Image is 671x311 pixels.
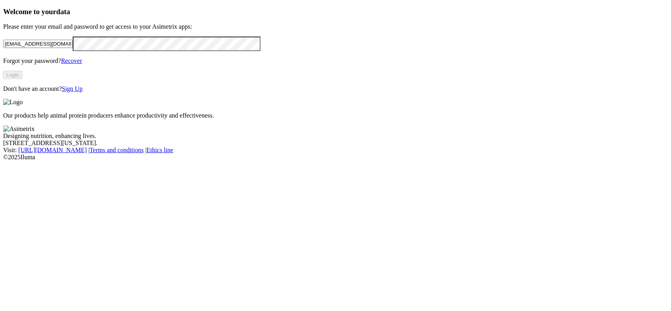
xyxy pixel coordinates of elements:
[3,99,23,106] img: Logo
[3,23,668,30] p: Please enter your email and password to get access to your Asimetrix apps:
[3,140,668,147] div: [STREET_ADDRESS][US_STATE].
[3,112,668,119] p: Our products help animal protein producers enhance productivity and effectiveness.
[3,40,73,48] input: Your email
[3,147,668,154] div: Visit : | |
[90,147,144,153] a: Terms and conditions
[3,57,668,64] p: Forgot your password?
[3,132,668,140] div: Designing nutrition, enhancing lives.
[56,7,70,16] span: data
[147,147,173,153] a: Ethics line
[61,57,82,64] a: Recover
[3,71,22,79] button: Login
[3,125,35,132] img: Asimetrix
[3,7,668,16] h3: Welcome to your
[18,147,87,153] a: [URL][DOMAIN_NAME]
[3,85,668,92] p: Don't have an account?
[3,154,668,161] div: © 2025 Iluma
[62,85,83,92] a: Sign Up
